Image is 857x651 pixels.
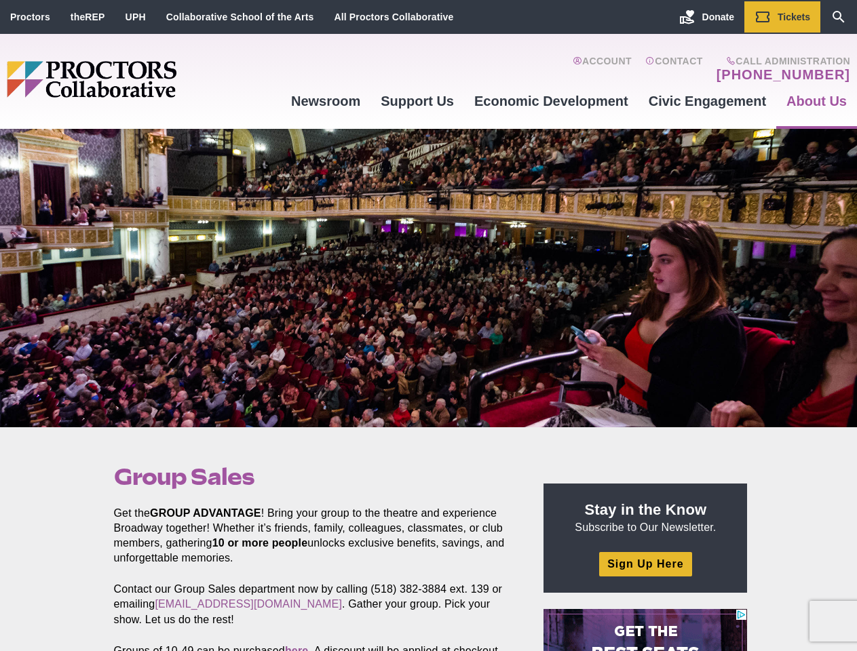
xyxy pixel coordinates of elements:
p: Subscribe to Our Newsletter. [560,500,731,535]
a: Civic Engagement [639,83,776,119]
p: Get the ! Bring your group to the theatre and experience Broadway together! Whether it’s friends,... [114,506,513,566]
a: Economic Development [464,83,639,119]
p: Contact our Group Sales department now by calling (518) 382-3884 ext. 139 or emailing . Gather yo... [114,582,513,627]
a: Newsroom [281,83,370,119]
a: theREP [71,12,105,22]
strong: Stay in the Know [585,501,707,518]
a: Tickets [744,1,820,33]
a: Sign Up Here [599,552,691,576]
a: All Proctors Collaborative [334,12,453,22]
strong: GROUP ADVANTAGE [150,507,261,519]
a: Search [820,1,857,33]
a: Proctors [10,12,50,22]
a: Collaborative School of the Arts [166,12,314,22]
a: Contact [645,56,703,83]
span: Donate [702,12,734,22]
a: [PHONE_NUMBER] [717,66,850,83]
img: Proctors logo [7,61,281,98]
a: [EMAIL_ADDRESS][DOMAIN_NAME] [155,598,342,610]
span: Call Administration [712,56,850,66]
a: About Us [776,83,857,119]
span: Tickets [778,12,810,22]
a: Support Us [370,83,464,119]
a: Donate [669,1,744,33]
a: Account [573,56,632,83]
h1: Group Sales [114,464,513,490]
a: UPH [126,12,146,22]
strong: 10 or more people [212,537,308,549]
